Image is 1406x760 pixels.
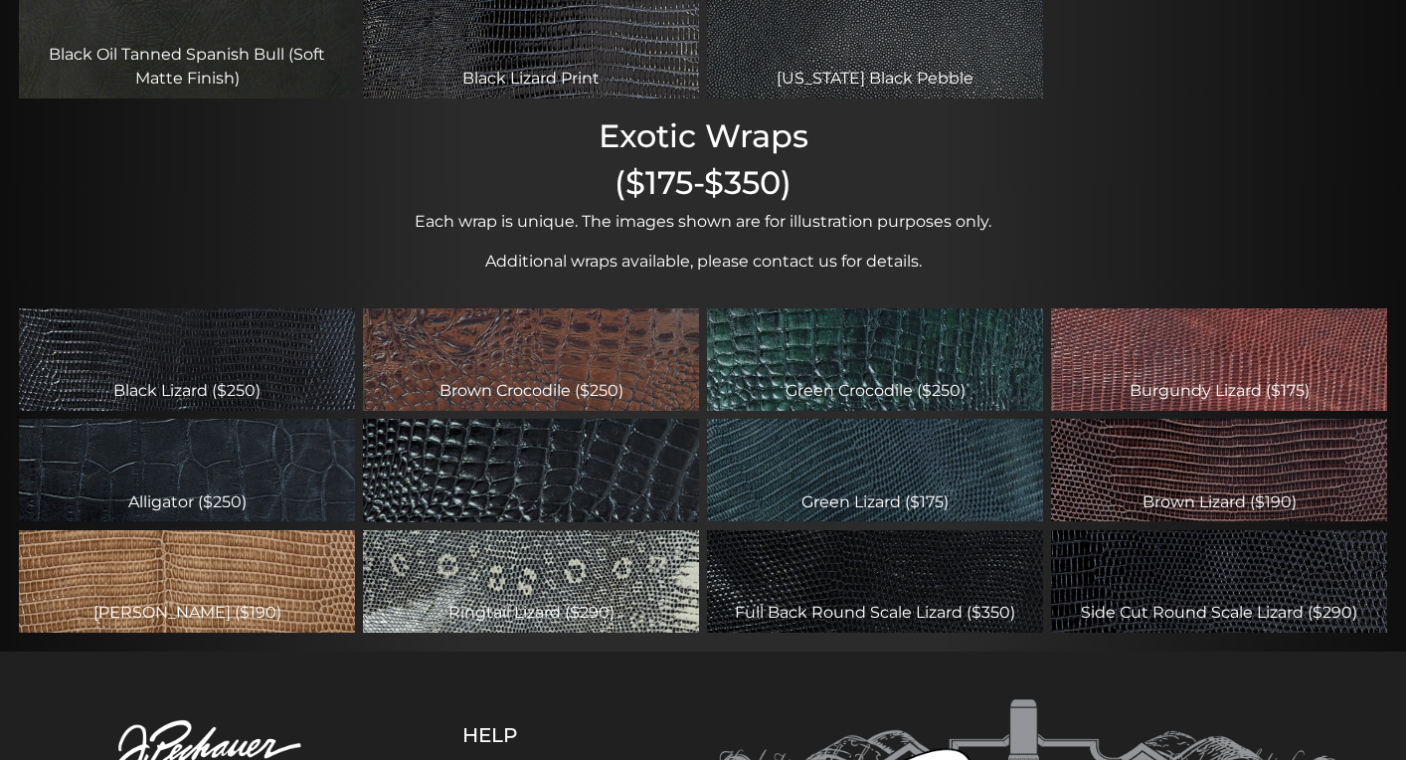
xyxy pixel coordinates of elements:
[363,308,699,411] div: Brown Crocodile ($250)
[1051,419,1387,521] div: Brown Lizard ($190)
[19,530,355,633] div: [PERSON_NAME] ($190)
[19,308,355,411] div: Black Lizard ($250)
[462,723,616,747] h5: Help
[707,530,1043,633] div: Full Back Round Scale Lizard ($350)
[19,419,355,521] div: Alligator ($250)
[363,419,699,521] div: Black Crocodile ($250)
[1051,308,1387,411] div: Burgundy Lizard ($175)
[363,530,699,633] div: Ringtail Lizard ($290)
[707,419,1043,521] div: Green Lizard ($175)
[1051,530,1387,633] div: Side Cut Round Scale Lizard ($290)
[707,308,1043,411] div: Green Crocodile ($250)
